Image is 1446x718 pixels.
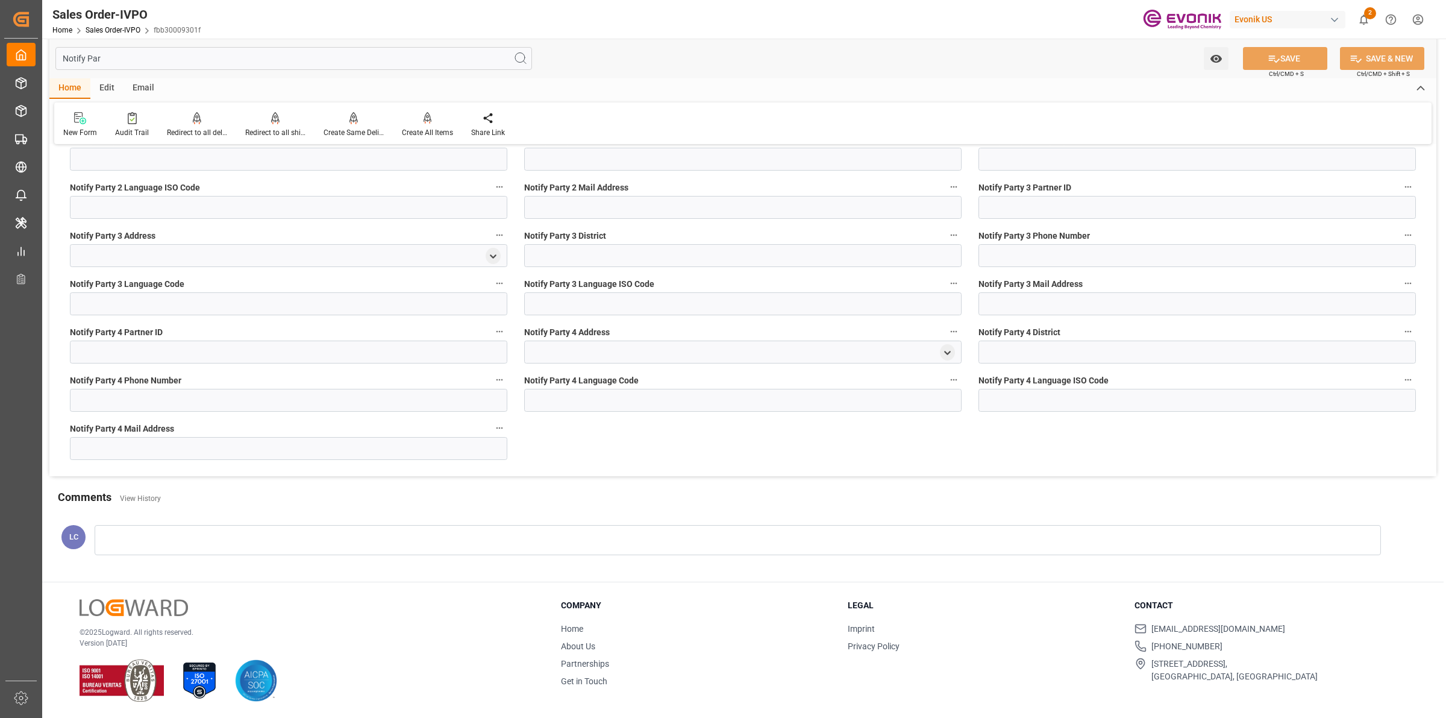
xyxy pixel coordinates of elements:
[1151,658,1318,683] span: [STREET_ADDRESS], [GEOGRAPHIC_DATA], [GEOGRAPHIC_DATA]
[524,374,639,387] span: Notify Party 4 Language Code
[848,624,875,634] a: Imprint
[471,127,505,138] div: Share Link
[235,660,277,702] img: AICPA SOC
[492,227,507,243] button: Notify Party 3 Address
[70,423,174,435] span: Notify Party 4 Mail Address
[561,641,595,651] a: About Us
[1400,276,1416,291] button: Notify Party 3 Mail Address
[978,278,1083,291] span: Notify Party 3 Mail Address
[561,659,609,669] a: Partnerships
[167,127,227,138] div: Redirect to all deliveries
[1135,599,1406,612] h3: Contact
[402,127,453,138] div: Create All Items
[524,230,606,242] span: Notify Party 3 District
[69,532,78,541] span: LC
[561,624,583,634] a: Home
[946,179,962,195] button: Notify Party 2 Mail Address
[70,230,155,242] span: Notify Party 3 Address
[55,47,532,70] input: Search Fields
[1230,11,1345,28] div: Evonik US
[1204,47,1228,70] button: open menu
[1230,8,1350,31] button: Evonik US
[978,230,1090,242] span: Notify Party 3 Phone Number
[940,344,955,361] div: open menu
[524,181,628,194] span: Notify Party 2 Mail Address
[245,127,305,138] div: Redirect to all shipments
[115,127,149,138] div: Audit Trail
[86,26,140,34] a: Sales Order-IVPO
[978,326,1060,339] span: Notify Party 4 District
[1400,227,1416,243] button: Notify Party 3 Phone Number
[1400,324,1416,339] button: Notify Party 4 District
[324,127,384,138] div: Create Same Delivery Date
[848,641,900,651] a: Privacy Policy
[120,494,161,503] a: View History
[90,78,124,99] div: Edit
[1143,9,1221,30] img: Evonik-brand-mark-Deep-Purple-RGB.jpeg_1700498283.jpeg
[492,324,507,339] button: Notify Party 4 Partner ID
[946,324,962,339] button: Notify Party 4 Address
[1243,47,1327,70] button: SAVE
[70,374,181,387] span: Notify Party 4 Phone Number
[124,78,163,99] div: Email
[1357,69,1410,78] span: Ctrl/CMD + Shift + S
[49,78,90,99] div: Home
[492,179,507,195] button: Notify Party 2 Language ISO Code
[524,326,610,339] span: Notify Party 4 Address
[1350,6,1377,33] button: show 2 new notifications
[492,372,507,388] button: Notify Party 4 Phone Number
[848,599,1119,612] h3: Legal
[58,489,111,505] h2: Comments
[1377,6,1404,33] button: Help Center
[80,638,531,649] p: Version [DATE]
[80,627,531,638] p: © 2025 Logward. All rights reserved.
[70,326,163,339] span: Notify Party 4 Partner ID
[978,374,1109,387] span: Notify Party 4 Language ISO Code
[561,676,607,686] a: Get in Touch
[80,599,188,617] img: Logward Logo
[978,181,1071,194] span: Notify Party 3 Partner ID
[63,127,97,138] div: New Form
[1269,69,1304,78] span: Ctrl/CMD + S
[80,660,164,702] img: ISO 9001 & ISO 14001 Certification
[561,599,833,612] h3: Company
[52,26,72,34] a: Home
[946,276,962,291] button: Notify Party 3 Language ISO Code
[1151,623,1285,635] span: [EMAIL_ADDRESS][DOMAIN_NAME]
[1340,47,1424,70] button: SAVE & NEW
[52,5,201,24] div: Sales Order-IVPO
[486,248,501,264] div: open menu
[492,420,507,436] button: Notify Party 4 Mail Address
[1364,7,1376,19] span: 2
[492,276,507,291] button: Notify Party 3 Language Code
[1400,179,1416,195] button: Notify Party 3 Partner ID
[70,278,184,291] span: Notify Party 3 Language Code
[1151,640,1222,653] span: [PHONE_NUMBER]
[1400,372,1416,388] button: Notify Party 4 Language ISO Code
[946,227,962,243] button: Notify Party 3 District
[178,660,221,702] img: ISO 27001 Certification
[524,278,654,291] span: Notify Party 3 Language ISO Code
[946,372,962,388] button: Notify Party 4 Language Code
[70,181,200,194] span: Notify Party 2 Language ISO Code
